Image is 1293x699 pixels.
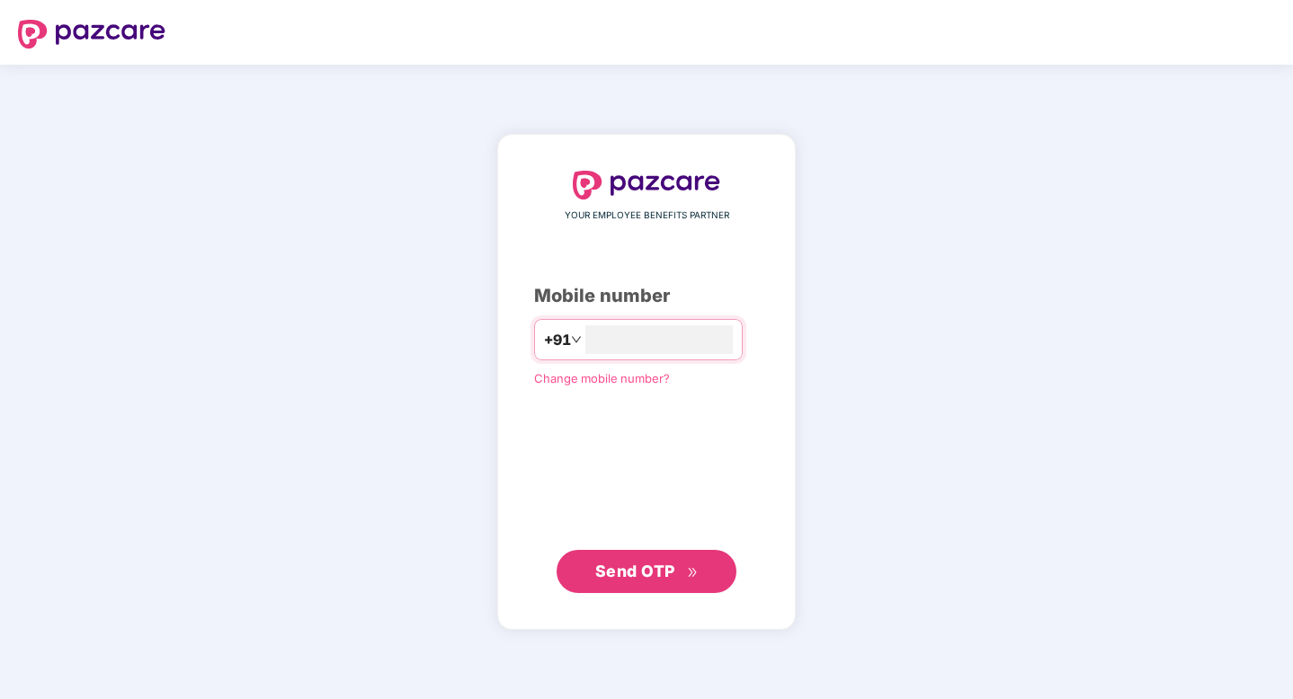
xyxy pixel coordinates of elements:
[18,20,165,49] img: logo
[573,171,720,199] img: logo
[571,334,582,345] span: down
[595,562,675,580] span: Send OTP
[534,282,759,310] div: Mobile number
[534,371,670,385] a: Change mobile number?
[687,567,699,579] span: double-right
[557,550,736,593] button: Send OTPdouble-right
[565,208,729,223] span: YOUR EMPLOYEE BENEFITS PARTNER
[544,329,571,351] span: +91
